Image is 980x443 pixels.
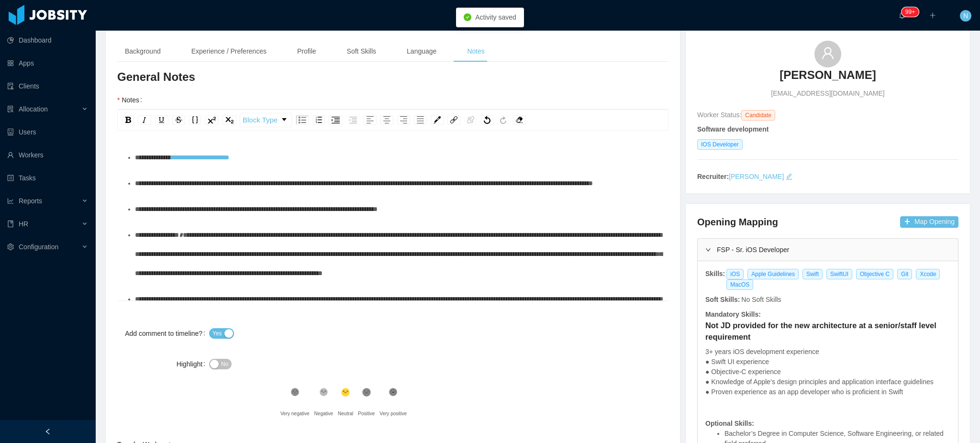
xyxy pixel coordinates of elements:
label: Notes [117,96,146,104]
div: Center [380,115,393,125]
p: 3+ years iOS development experience ● Swift UI experience ● Objective-C experience ● Knowledge of... [705,347,950,407]
strong: Recruiter: [697,173,729,180]
div: icon: rightFSP - Sr. iOS Developer [698,239,958,261]
span: Yes [212,329,222,338]
div: rdw-dropdown [240,113,292,127]
div: Outdent [346,115,360,125]
strong: Soft Skills: [705,296,740,303]
span: Block Type [243,111,278,130]
div: Redo [497,115,509,125]
a: icon: profileTasks [7,168,88,188]
a: [PERSON_NAME] [780,67,876,89]
div: rdw-link-control [445,113,479,127]
div: Language [399,41,444,62]
div: rdw-toolbar [117,110,668,131]
strong: Skills: [705,270,725,277]
h4: Opening Mapping [697,215,778,229]
i: icon: bell [899,12,905,19]
div: rdw-wrapper [117,110,668,300]
div: Monospace [189,115,201,125]
span: Configuration [19,243,58,251]
span: Objective C [856,269,893,279]
div: Background [117,41,168,62]
div: rdw-history-control [479,113,511,127]
div: Remove [513,115,526,125]
div: Right [397,115,410,125]
div: rdw-remove-control [511,113,528,127]
strong: Optional Skills: [705,420,754,427]
div: Ordered [313,115,325,125]
div: Very negative [280,404,310,423]
div: Neutral [338,404,353,423]
div: Italic [138,115,151,125]
h3: [PERSON_NAME] [780,67,876,83]
div: Undo [481,115,493,125]
strong: Software development [697,125,768,133]
span: Allocation [19,105,48,113]
div: Indent [329,115,343,125]
span: Activity saved [475,13,516,21]
span: Candidate [741,110,775,121]
div: Subscript [223,115,236,125]
span: Git [897,269,912,279]
div: rdw-block-control [238,113,294,127]
i: icon: book [7,221,14,227]
div: Soft Skills [339,41,384,62]
div: rdw-color-picker [429,113,445,127]
strong: Mandatory Skills: [705,310,761,318]
span: Apple Guidelines [747,269,799,279]
div: Justify [414,115,427,125]
span: [EMAIL_ADDRESS][DOMAIN_NAME] [771,89,884,99]
div: Bold [122,115,134,125]
div: Underline [155,115,168,125]
div: Left [364,115,377,125]
span: Worker Status: [697,111,741,119]
span: Xcode [916,269,940,279]
div: rdw-list-control [294,113,362,127]
span: IOS Developer [697,139,743,150]
button: icon: plusMap Opening [900,216,958,228]
a: [PERSON_NAME] [729,173,784,180]
span: SwiftUI [826,269,852,279]
span: N [963,10,968,22]
div: rdw-textalign-control [362,113,429,127]
div: Notes [459,41,492,62]
div: Experience / Preferences [184,41,274,62]
div: Positive [358,404,375,423]
span: Reports [19,197,42,205]
a: icon: auditClients [7,77,88,96]
div: rdw-inline-control [120,113,238,127]
i: icon: setting [7,244,14,250]
i: icon: user [821,46,835,60]
i: icon: right [705,247,711,253]
strong: Not JD provided for the new architecture at a senior/staff level requirement [705,321,936,342]
div: Profile [290,41,324,62]
span: HR [19,220,28,228]
span: Swift [802,269,823,279]
sup: 1639 [902,7,919,17]
div: Very positive [379,404,407,423]
label: Add comment to timeline? [125,330,209,337]
div: No Soft Skills [741,295,782,305]
div: rdw-editor [125,148,661,315]
span: iOS [726,269,744,279]
label: Highlight [177,360,209,368]
a: Block Type [240,113,292,127]
div: Negative [314,404,333,423]
i: icon: edit [786,173,792,180]
span: MacOS [726,279,753,290]
span: No [221,359,228,369]
div: Unlink [464,115,477,125]
a: icon: userWorkers [7,145,88,165]
div: Superscript [205,115,219,125]
div: Link [447,115,460,125]
i: icon: check-circle [464,13,471,21]
a: icon: robotUsers [7,122,88,142]
div: Unordered [296,115,309,125]
a: icon: appstoreApps [7,54,88,73]
a: icon: pie-chartDashboard [7,31,88,50]
i: icon: plus [929,12,936,19]
div: Strikethrough [172,115,185,125]
h3: General Notes [117,69,668,85]
i: icon: solution [7,106,14,112]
